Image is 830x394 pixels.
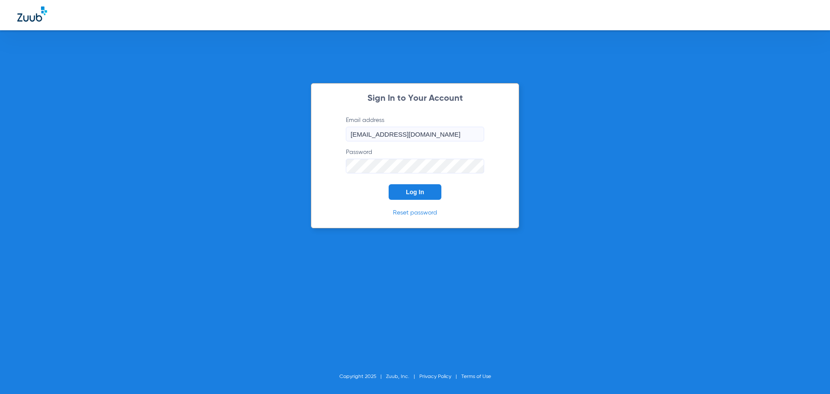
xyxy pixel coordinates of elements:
[17,6,47,22] img: Zuub Logo
[346,159,484,173] input: Password
[393,210,437,216] a: Reset password
[406,189,424,195] span: Log In
[346,127,484,141] input: Email address
[419,374,451,379] a: Privacy Policy
[346,116,484,141] label: Email address
[386,372,419,381] li: Zuub, Inc.
[333,94,497,103] h2: Sign In to Your Account
[346,148,484,173] label: Password
[339,372,386,381] li: Copyright 2025
[389,184,441,200] button: Log In
[461,374,491,379] a: Terms of Use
